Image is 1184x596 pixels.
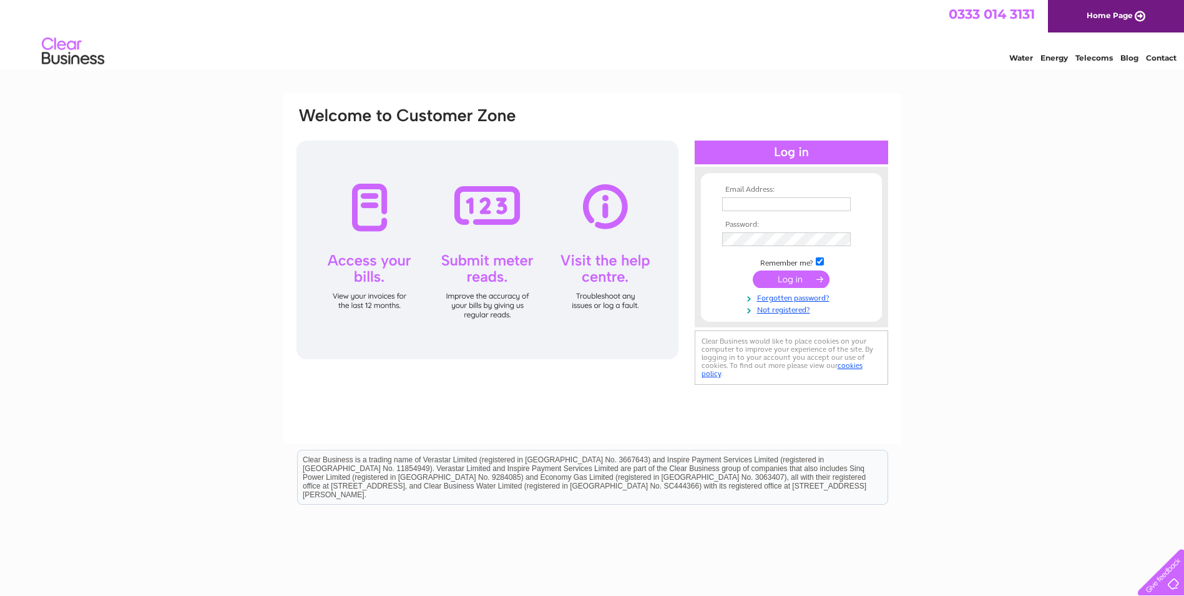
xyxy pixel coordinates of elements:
[1075,53,1113,62] a: Telecoms
[722,291,864,303] a: Forgotten password?
[753,271,829,288] input: Submit
[1040,53,1068,62] a: Energy
[949,6,1035,22] a: 0333 014 3131
[719,256,864,268] td: Remember me?
[722,303,864,315] a: Not registered?
[41,32,105,71] img: logo.png
[719,221,864,229] th: Password:
[1120,53,1138,62] a: Blog
[1009,53,1033,62] a: Water
[719,186,864,194] th: Email Address:
[702,361,863,378] a: cookies policy
[1146,53,1177,62] a: Contact
[298,7,888,61] div: Clear Business is a trading name of Verastar Limited (registered in [GEOGRAPHIC_DATA] No. 3667643...
[695,330,888,385] div: Clear Business would like to place cookies on your computer to improve your experience of the sit...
